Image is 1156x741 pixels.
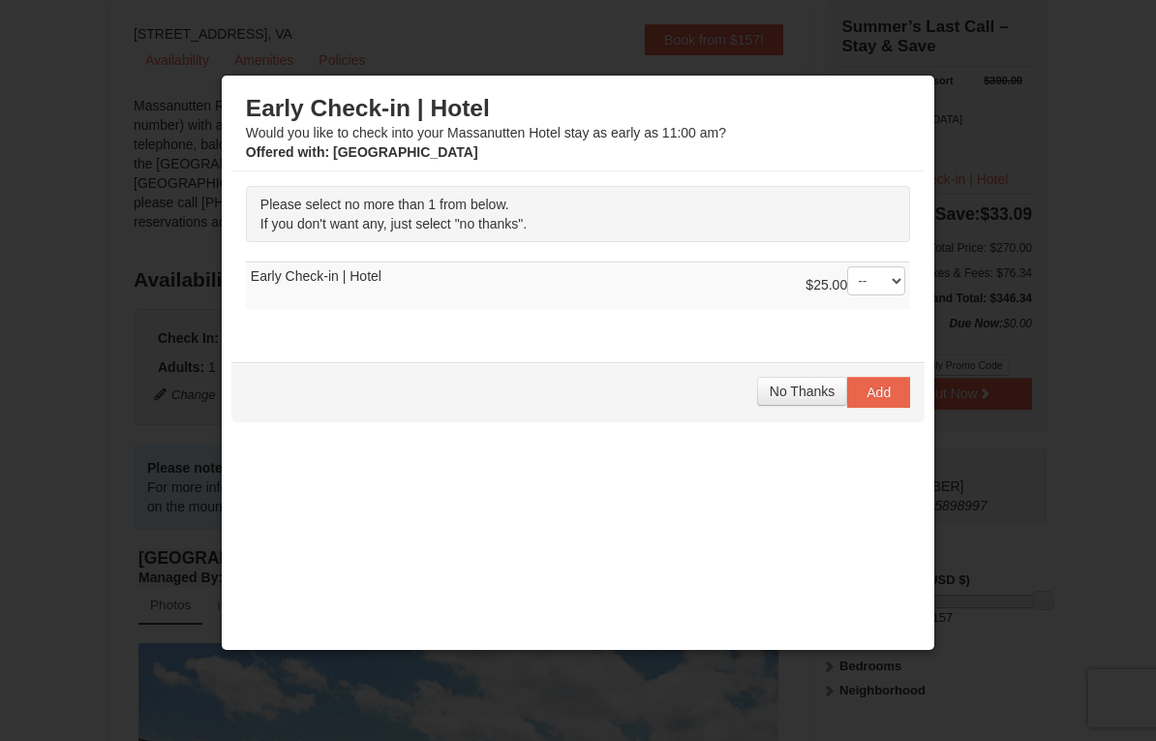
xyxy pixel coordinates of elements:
span: Add [867,385,891,400]
span: Please select no more than 1 from below. [260,197,509,212]
span: If you don't want any, just select "no thanks". [260,216,527,232]
strong: : [GEOGRAPHIC_DATA] [246,144,478,160]
button: No Thanks [757,377,847,406]
div: $25.00 [806,266,905,305]
td: Early Check-in | Hotel [246,262,910,309]
button: Add [847,377,910,408]
h3: Early Check-in | Hotel [246,94,910,123]
div: Would you like to check into your Massanutten Hotel stay as early as 11:00 am? [246,94,910,162]
span: Offered with [246,144,325,160]
span: No Thanks [770,384,835,399]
